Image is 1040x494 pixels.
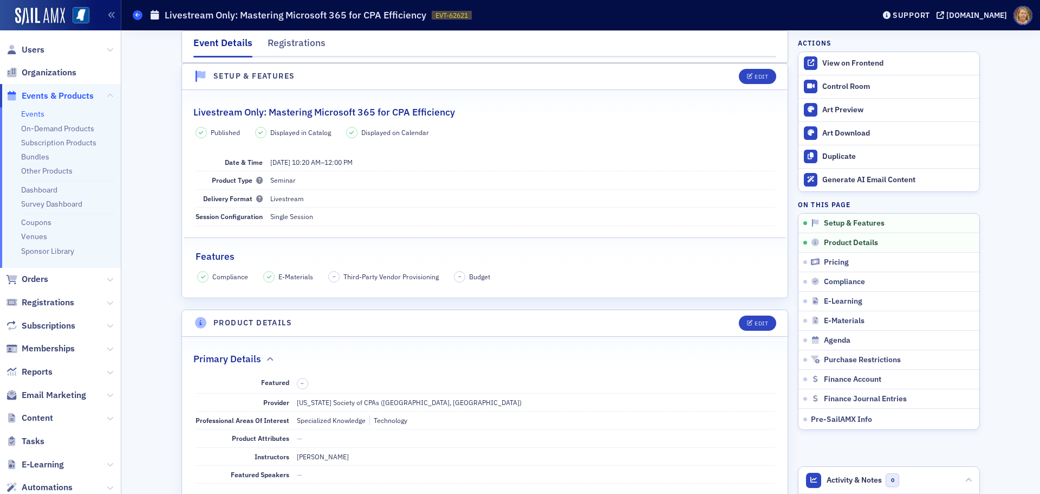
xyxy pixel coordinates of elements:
button: Duplicate [798,145,979,168]
span: Date & Time [225,158,263,166]
span: Single Session [270,212,313,221]
span: — [297,470,302,479]
a: E-Learning [6,459,64,471]
img: SailAMX [73,7,89,24]
span: [US_STATE] Society of CPAs ([GEOGRAPHIC_DATA], [GEOGRAPHIC_DATA]) [297,398,522,407]
button: [DOMAIN_NAME] [937,11,1011,19]
a: Organizations [6,67,76,79]
a: Survey Dashboard [21,199,82,209]
span: Activity & Notes [827,474,882,486]
a: Orders [6,273,48,285]
div: [PERSON_NAME] [297,452,349,461]
span: Session Configuration [196,212,263,221]
div: Event Details [193,36,252,57]
a: Control Room [798,75,979,98]
button: Edit [739,316,776,331]
a: Art Preview [798,98,979,121]
span: Displayed on Calendar [361,127,429,137]
div: Generate AI Email Content [822,175,974,185]
span: Product Type [212,176,263,184]
a: Subscriptions [6,320,75,332]
span: Tasks [22,435,44,447]
a: Bundles [21,152,49,162]
span: – [301,380,304,387]
span: Subscriptions [22,320,75,332]
a: SailAMX [15,8,65,25]
span: 0 [886,473,899,487]
span: Memberships [22,343,75,355]
span: Finance Account [824,375,881,384]
div: Support [893,10,930,20]
div: Registrations [268,36,326,56]
a: Events [21,109,44,119]
a: Email Marketing [6,389,86,401]
div: Duplicate [822,152,974,162]
h4: Product Details [213,317,292,329]
h2: Primary Details [193,352,261,366]
span: Livestream [270,194,304,203]
span: Instructors [255,452,289,461]
span: Organizations [22,67,76,79]
a: View on Frontend [798,52,979,75]
span: Featured Speakers [231,470,289,479]
h4: On this page [798,200,980,209]
span: Product Details [824,238,878,248]
span: Delivery Format [203,194,263,203]
span: Product Attributes [232,434,289,442]
span: [DATE] [270,158,290,166]
a: Tasks [6,435,44,447]
div: Art Preview [822,105,974,115]
time: 12:00 PM [324,158,353,166]
span: Compliance [824,277,865,287]
span: Profile [1013,6,1032,25]
a: Venues [21,232,47,241]
span: E-Learning [824,297,862,306]
a: Events & Products [6,90,94,102]
span: Budget [469,272,490,281]
span: – [333,273,336,280]
span: Provider [263,398,289,407]
h2: Livestream Only: Mastering Microsoft 365 for CPA Efficiency [193,105,455,119]
span: Agenda [824,336,850,345]
a: Sponsor Library [21,246,74,256]
h4: Setup & Features [213,70,295,82]
span: Pre-SailAMX Info [811,414,872,424]
span: Published [211,127,240,137]
div: Technology [369,415,407,425]
span: Purchase Restrictions [824,355,901,365]
a: Subscription Products [21,138,96,147]
span: Users [22,44,44,56]
span: — [297,434,302,442]
a: Registrations [6,297,74,309]
div: [DOMAIN_NAME] [946,10,1007,20]
span: Email Marketing [22,389,86,401]
span: Reports [22,366,53,378]
a: Reports [6,366,53,378]
h4: Actions [798,38,831,48]
span: Finance Journal Entries [824,394,907,404]
span: Automations [22,482,73,493]
span: Registrations [22,297,74,309]
span: E-Learning [22,459,64,471]
button: Edit [739,69,776,84]
a: View Homepage [65,7,89,25]
a: Memberships [6,343,75,355]
span: Setup & Features [824,219,885,228]
a: Dashboard [21,185,57,195]
div: Specialized Knowledge [297,415,366,425]
span: EVT-62621 [435,11,468,20]
button: Generate AI Email Content [798,168,979,191]
div: Edit [755,320,768,326]
a: Content [6,412,53,424]
time: 10:20 AM [292,158,321,166]
span: Pricing [824,258,849,267]
span: Professional Areas Of Interest [196,416,289,425]
span: E-Materials [278,272,313,281]
span: Seminar [270,176,296,184]
span: Third-Party Vendor Provisioning [343,272,439,281]
div: Control Room [822,82,974,92]
h2: Features [196,249,235,264]
a: Users [6,44,44,56]
a: Other Products [21,166,73,176]
span: Events & Products [22,90,94,102]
